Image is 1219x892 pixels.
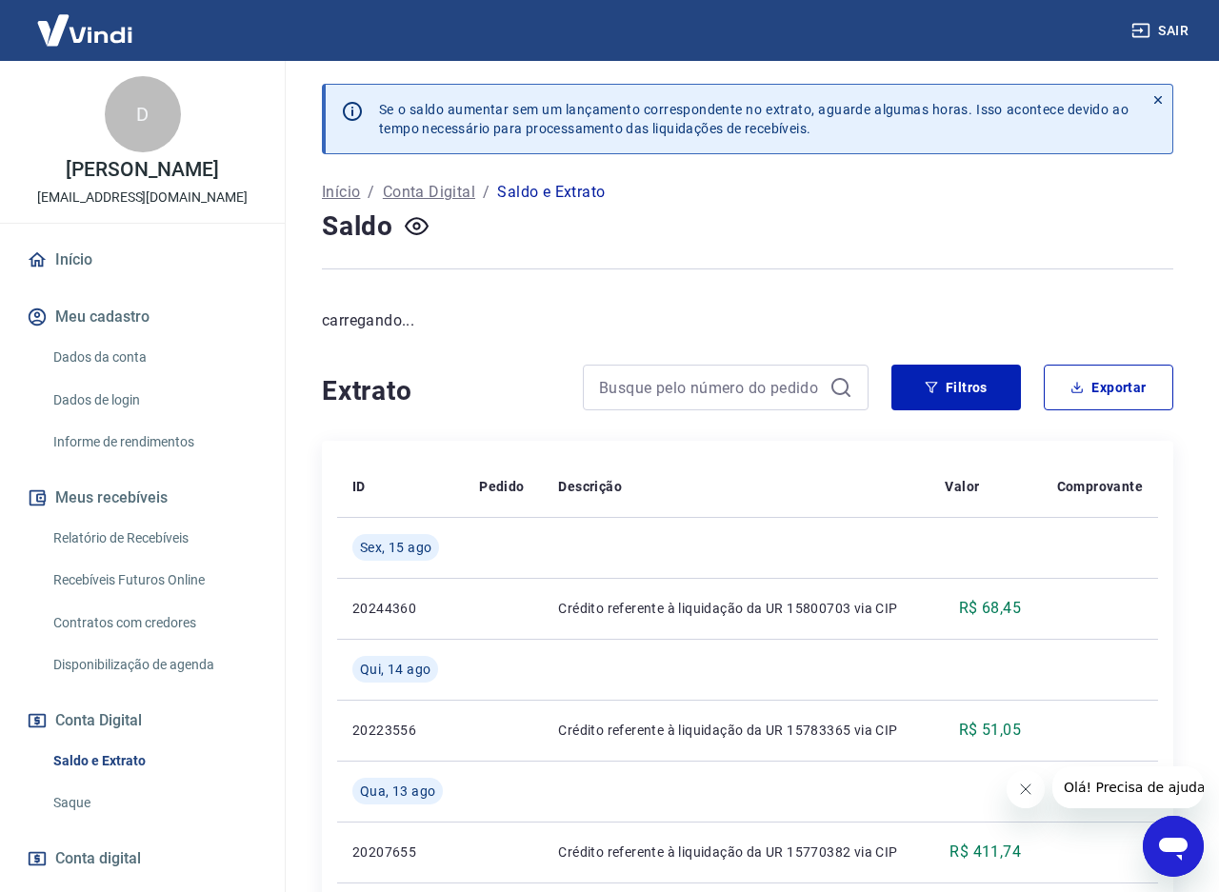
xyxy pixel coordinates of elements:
[46,742,262,781] a: Saldo e Extrato
[599,373,822,402] input: Busque pelo número do pedido
[322,309,1173,332] p: carregando...
[46,338,262,377] a: Dados da conta
[945,477,979,496] p: Valor
[46,561,262,600] a: Recebíveis Futuros Online
[1057,477,1143,496] p: Comprovante
[360,538,431,557] span: Sex, 15 ago
[949,841,1021,863] p: R$ 411,74
[46,519,262,558] a: Relatório de Recebíveis
[360,660,430,679] span: Qui, 14 ago
[105,76,181,152] div: D
[23,1,147,59] img: Vindi
[23,477,262,519] button: Meus recebíveis
[352,477,366,496] p: ID
[383,181,475,204] a: Conta Digital
[23,700,262,742] button: Conta Digital
[46,381,262,420] a: Dados de login
[959,597,1021,620] p: R$ 68,45
[66,160,218,180] p: [PERSON_NAME]
[46,604,262,643] a: Contratos com credores
[322,181,360,204] a: Início
[11,13,160,29] span: Olá! Precisa de ajuda?
[379,100,1129,138] p: Se o saldo aumentar sem um lançamento correspondente no extrato, aguarde algumas horas. Isso acon...
[1143,816,1204,877] iframe: Botão para abrir a janela de mensagens
[23,239,262,281] a: Início
[352,842,449,862] p: 20207655
[959,719,1021,742] p: R$ 51,05
[483,181,490,204] p: /
[558,599,914,618] p: Crédito referente à liquidação da UR 15800703 via CIP
[497,181,605,204] p: Saldo e Extrato
[352,721,449,740] p: 20223556
[46,783,262,823] a: Saque
[46,423,262,462] a: Informe de rendimentos
[558,721,914,740] p: Crédito referente à liquidação da UR 15783365 via CIP
[46,645,262,684] a: Disponibilização de agenda
[322,372,560,410] h4: Extrato
[558,842,914,862] p: Crédito referente à liquidação da UR 15770382 via CIP
[1052,766,1204,808] iframe: Mensagem da empresa
[1044,365,1173,410] button: Exportar
[55,845,141,872] span: Conta digital
[1007,770,1045,808] iframe: Fechar mensagem
[558,477,622,496] p: Descrição
[479,477,524,496] p: Pedido
[360,782,435,801] span: Qua, 13 ago
[368,181,374,204] p: /
[891,365,1021,410] button: Filtros
[352,599,449,618] p: 20244360
[23,296,262,338] button: Meu cadastro
[322,208,393,246] h4: Saldo
[23,838,262,880] a: Conta digital
[37,188,248,208] p: [EMAIL_ADDRESS][DOMAIN_NAME]
[1128,13,1196,49] button: Sair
